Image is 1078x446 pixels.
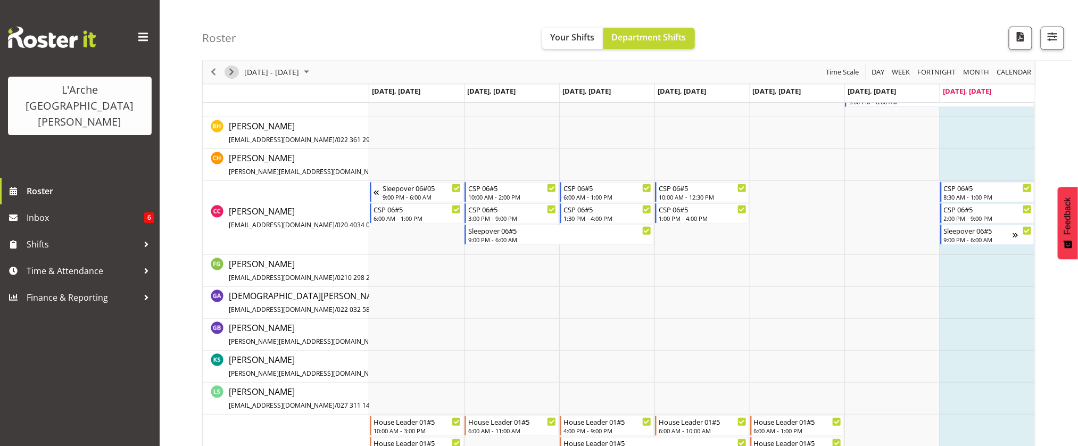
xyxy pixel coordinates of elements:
span: / [335,401,337,410]
div: CSP 06#5 [659,204,747,214]
div: Lydia Peters"s event - House Leader 01#5 Begin From Wednesday, August 13, 2025 at 4:00:00 PM GMT+... [560,416,654,436]
a: [PERSON_NAME][PERSON_NAME][EMAIL_ADDRESS][DOMAIN_NAME] [229,353,427,379]
td: Gay Andrade resource [203,287,369,319]
span: Feedback [1063,197,1073,235]
div: Crissandra Cruz"s event - CSP 06#5 Begin From Thursday, August 14, 2025 at 10:00:00 AM GMT+12:00 ... [655,182,749,202]
span: Your Shifts [551,31,595,43]
span: [EMAIL_ADDRESS][DOMAIN_NAME] [229,135,335,144]
div: 1:00 PM - 4:00 PM [659,214,747,222]
div: Crissandra Cruz"s event - CSP 06#5 Begin From Sunday, August 17, 2025 at 2:00:00 PM GMT+12:00 End... [940,203,1034,224]
span: [PERSON_NAME] [229,152,477,177]
div: Crissandra Cruz"s event - CSP 06#5 Begin From Thursday, August 14, 2025 at 1:00:00 PM GMT+12:00 E... [655,203,749,224]
a: [PERSON_NAME][EMAIL_ADDRESS][DOMAIN_NAME]/022 361 2940 [229,120,377,145]
div: 10:00 AM - 3:00 PM [374,426,461,435]
div: House Leader 01#5 [468,416,556,427]
button: Fortnight [916,66,958,79]
span: Shifts [27,236,138,252]
span: [EMAIL_ADDRESS][DOMAIN_NAME] [229,401,335,410]
div: Lydia Peters"s event - House Leader 01#5 Begin From Monday, August 11, 2025 at 10:00:00 AM GMT+12... [370,416,464,436]
span: [DATE], [DATE] [848,86,896,96]
div: House Leader 01#5 [563,416,651,427]
a: [PERSON_NAME][EMAIL_ADDRESS][DOMAIN_NAME]/027 311 1478 [229,385,377,411]
div: Crissandra Cruz"s event - Sleepover 06#5 Begin From Sunday, August 17, 2025 at 9:00:00 PM GMT+12:... [940,225,1034,245]
div: Crissandra Cruz"s event - CSP 06#5 Begin From Tuesday, August 12, 2025 at 10:00:00 AM GMT+12:00 E... [465,182,559,202]
td: Faustina Gaensicke resource [203,255,369,287]
div: CSP 06#5 [944,183,1032,193]
button: Timeline Week [890,66,912,79]
span: [PERSON_NAME] [229,354,427,378]
div: Crissandra Cruz"s event - Sleepover 06#05 Begin From Sunday, August 10, 2025 at 9:00:00 PM GMT+12... [370,182,464,202]
span: 022 361 2940 [337,135,377,144]
a: [PERSON_NAME][EMAIL_ADDRESS][DOMAIN_NAME]/020 4034 0884 [229,205,381,230]
td: Gillian Bradshaw resource [203,319,369,351]
a: [PERSON_NAME][PERSON_NAME][EMAIL_ADDRESS][DOMAIN_NAME][PERSON_NAME] [229,321,477,347]
div: Crissandra Cruz"s event - CSP 06#5 Begin From Monday, August 11, 2025 at 6:00:00 AM GMT+12:00 End... [370,203,464,224]
span: 0210 298 2818 [337,273,381,282]
div: 8:30 AM - 1:00 PM [944,193,1032,201]
div: 10:00 AM - 2:00 PM [468,193,556,201]
a: [PERSON_NAME][PERSON_NAME][EMAIL_ADDRESS][DOMAIN_NAME][PERSON_NAME] [229,152,477,177]
span: Fortnight [916,66,957,79]
div: CSP 06#5 [374,204,461,214]
div: CSP 06#5 [563,204,651,214]
span: [DATE], [DATE] [753,86,801,96]
span: / [335,220,337,229]
span: Department Shifts [612,31,686,43]
span: / [335,135,337,144]
button: Timeline Month [961,66,991,79]
span: [DEMOGRAPHIC_DATA][PERSON_NAME] [229,290,387,315]
span: [PERSON_NAME] [229,205,381,230]
td: Katherine Shaw resource [203,351,369,383]
span: Week [891,66,911,79]
img: Rosterit website logo [8,27,96,48]
div: Crissandra Cruz"s event - CSP 06#5 Begin From Tuesday, August 12, 2025 at 3:00:00 PM GMT+12:00 En... [465,203,559,224]
div: CSP 06#5 [563,183,651,193]
div: Crissandra Cruz"s event - CSP 06#5 Begin From Wednesday, August 13, 2025 at 1:30:00 PM GMT+12:00 ... [560,203,654,224]
span: [PERSON_NAME][EMAIL_ADDRESS][DOMAIN_NAME][PERSON_NAME] [229,167,435,176]
span: [PERSON_NAME] [229,322,477,346]
div: Crissandra Cruz"s event - CSP 06#5 Begin From Wednesday, August 13, 2025 at 6:00:00 AM GMT+12:00 ... [560,182,654,202]
td: Christopher Hill resource [203,149,369,181]
button: Download a PDF of the roster according to the set date range. [1009,27,1032,50]
h4: Roster [202,32,236,44]
span: [DATE] - [DATE] [243,66,300,79]
span: [DATE], [DATE] [372,86,420,96]
div: 9:00 PM - 6:00 AM [468,235,651,244]
div: 2:00 PM - 9:00 PM [944,214,1032,222]
span: [EMAIL_ADDRESS][DOMAIN_NAME] [229,220,335,229]
span: [DATE], [DATE] [562,86,611,96]
span: 6 [144,212,154,223]
span: Day [870,66,885,79]
div: 3:00 PM - 9:00 PM [468,214,556,222]
div: CSP 06#5 [468,183,556,193]
span: Inbox [27,210,144,226]
div: August 11 - 17, 2025 [241,61,316,84]
button: Previous [206,66,221,79]
div: Sleepover 06#5 [944,225,1013,236]
div: CSP 06#5 [944,204,1032,214]
div: Lydia Peters"s event - House Leader 01#5 Begin From Thursday, August 14, 2025 at 6:00:00 AM GMT+1... [655,416,749,436]
div: CSP 06#5 [468,204,556,214]
span: / [335,273,337,282]
span: 020 4034 0884 [337,220,381,229]
div: House Leader 01#5 [374,416,461,427]
span: [PERSON_NAME] [229,258,381,283]
span: Month [962,66,990,79]
button: Timeline Day [870,66,886,79]
span: [PERSON_NAME][EMAIL_ADDRESS][DOMAIN_NAME] [229,369,385,378]
span: Roster [27,183,154,199]
div: House Leader 01#5 [754,416,842,427]
div: 4:00 PM - 9:00 PM [563,426,651,435]
div: 6:00 AM - 1:00 PM [563,193,651,201]
div: L'Arche [GEOGRAPHIC_DATA][PERSON_NAME] [19,82,141,130]
span: Time & Attendance [27,263,138,279]
span: calendar [996,66,1032,79]
div: 9:00 PM - 6:00 AM [383,193,461,201]
div: 6:00 AM - 1:00 PM [754,426,842,435]
div: Crissandra Cruz"s event - CSP 06#5 Begin From Sunday, August 17, 2025 at 8:30:00 AM GMT+12:00 End... [940,182,1034,202]
td: Crissandra Cruz resource [203,181,369,255]
span: [EMAIL_ADDRESS][DOMAIN_NAME] [229,273,335,282]
button: August 2025 [243,66,314,79]
button: Month [995,66,1033,79]
span: Finance & Reporting [27,290,138,305]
